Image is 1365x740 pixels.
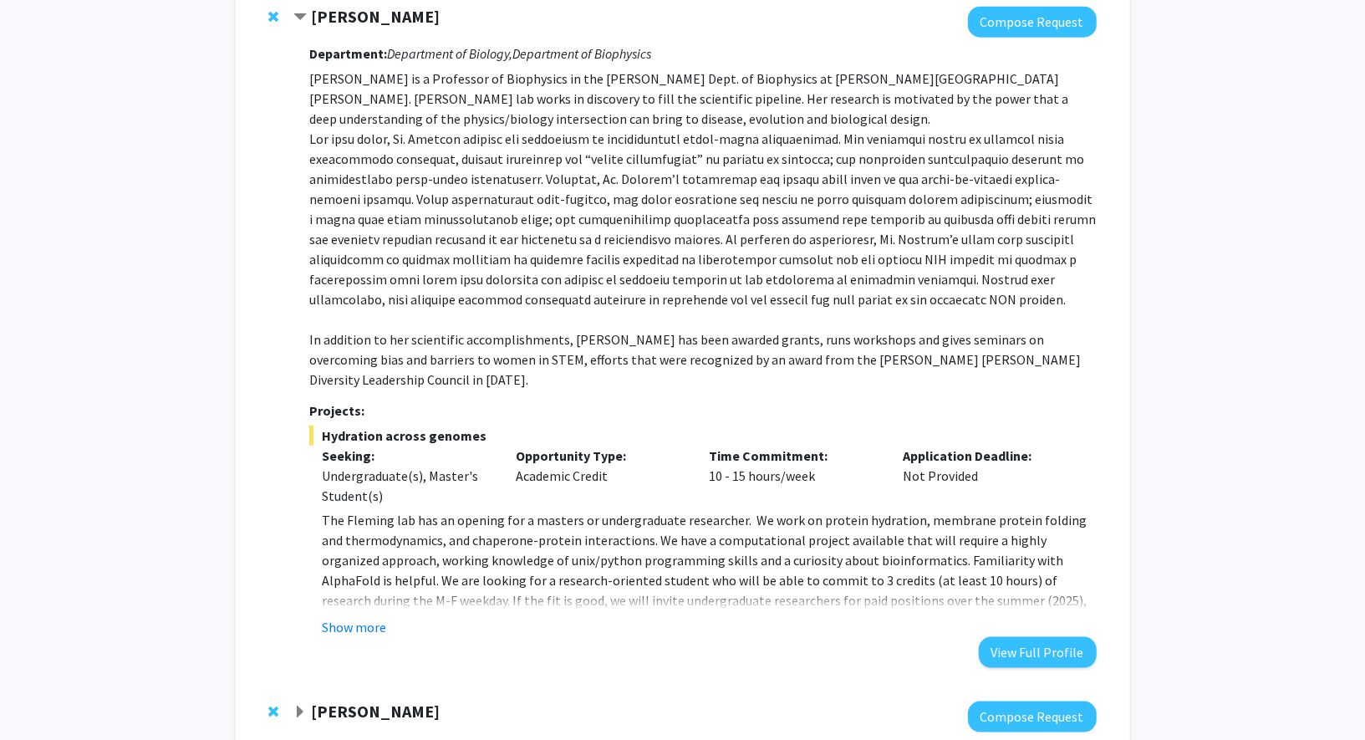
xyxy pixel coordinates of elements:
[293,706,307,719] span: Expand Sixuan Li Bookmark
[512,45,651,62] i: Department of Biophysics
[309,402,364,419] strong: Projects:
[309,45,387,62] strong: Department:
[890,446,1084,506] div: Not Provided
[269,10,279,23] span: Remove Karen Fleming from bookmarks
[979,637,1097,668] button: View Full Profile
[311,701,440,722] strong: [PERSON_NAME]
[293,11,307,24] span: Contract Karen Fleming Bookmark
[13,665,71,727] iframe: Chat
[387,45,512,62] i: Department of Biology,
[516,446,685,466] p: Opportunity Type:
[709,446,878,466] p: Time Commitment:
[322,446,491,466] p: Seeking:
[309,426,1096,446] span: Hydration across genomes
[322,510,1096,651] p: The Fleming lab has an opening for a masters or undergraduate researcher. We work on protein hydr...
[322,466,491,506] div: Undergraduate(s), Master's Student(s)
[503,446,697,506] div: Academic Credit
[903,446,1072,466] p: Application Deadline:
[968,702,1097,732] button: Compose Request to Sixuan Li
[968,7,1097,38] button: Compose Request to Karen Fleming
[696,446,890,506] div: 10 - 15 hours/week
[309,69,1096,390] p: [PERSON_NAME] is a Professor of Biophysics in the [PERSON_NAME] Dept. of Biophysics at [PERSON_NA...
[322,617,386,637] button: Show more
[311,6,440,27] strong: [PERSON_NAME]
[269,705,279,718] span: Remove Sixuan Li from bookmarks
